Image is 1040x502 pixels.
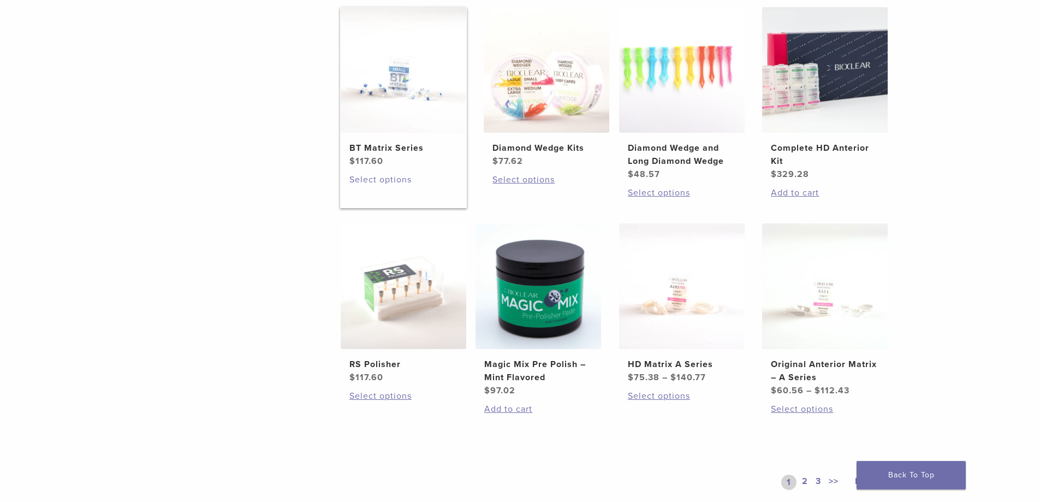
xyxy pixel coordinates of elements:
[800,475,810,490] a: 2
[349,358,457,371] h2: RS Polisher
[476,223,601,349] img: Magic Mix Pre Polish - Mint Flavored
[484,358,592,384] h2: Magic Mix Pre Polish – Mint Flavored
[806,385,812,396] span: –
[628,186,736,199] a: Select options for “Diamond Wedge and Long Diamond Wedge”
[349,173,457,186] a: Select options for “BT Matrix Series”
[628,169,634,180] span: $
[771,186,879,199] a: Add to cart: “Complete HD Anterior Kit”
[762,223,888,349] img: Original Anterior Matrix - A Series
[827,475,841,490] a: >>
[484,403,592,416] a: Add to cart: “Magic Mix Pre Polish - Mint Flavored”
[815,385,821,396] span: $
[815,385,849,396] bdi: 112.43
[771,385,804,396] bdi: 60.56
[619,223,746,384] a: HD Matrix A SeriesHD Matrix A Series
[619,7,746,181] a: Diamond Wedge and Long Diamond WedgeDiamond Wedge and Long Diamond Wedge $48.57
[628,141,736,168] h2: Diamond Wedge and Long Diamond Wedge
[771,169,809,180] bdi: 329.28
[484,7,609,133] img: Diamond Wedge Kits
[349,372,383,383] bdi: 117.60
[349,389,457,403] a: Select options for “RS Polisher”
[628,389,736,403] a: Select options for “HD Matrix A Series”
[771,403,879,416] a: Select options for “Original Anterior Matrix - A Series”
[492,141,601,155] h2: Diamond Wedge Kits
[340,7,467,168] a: BT Matrix SeriesBT Matrix Series $117.60
[762,7,888,133] img: Complete HD Anterior Kit
[662,372,668,383] span: –
[492,173,601,186] a: Select options for “Diamond Wedge Kits”
[484,385,515,396] bdi: 97.02
[483,7,610,168] a: Diamond Wedge KitsDiamond Wedge Kits $77.62
[628,372,659,383] bdi: 75.38
[771,385,777,396] span: $
[857,461,966,489] a: Back To Top
[670,372,676,383] span: $
[855,476,875,487] span: Next
[762,7,889,181] a: Complete HD Anterior KitComplete HD Anterior Kit $329.28
[619,223,745,349] img: HD Matrix A Series
[781,475,797,490] a: 1
[341,7,466,133] img: BT Matrix Series
[349,156,355,167] span: $
[349,156,383,167] bdi: 117.60
[628,358,736,371] h2: HD Matrix A Series
[492,156,498,167] span: $
[349,372,355,383] span: $
[771,169,777,180] span: $
[771,358,879,384] h2: Original Anterior Matrix – A Series
[628,169,660,180] bdi: 48.57
[484,385,490,396] span: $
[670,372,706,383] bdi: 140.77
[771,141,879,168] h2: Complete HD Anterior Kit
[628,372,634,383] span: $
[341,223,466,349] img: RS Polisher
[340,223,467,384] a: RS PolisherRS Polisher $117.60
[492,156,523,167] bdi: 77.62
[349,141,457,155] h2: BT Matrix Series
[475,223,602,397] a: Magic Mix Pre Polish - Mint FlavoredMagic Mix Pre Polish – Mint Flavored $97.02
[762,223,889,397] a: Original Anterior Matrix - A SeriesOriginal Anterior Matrix – A Series
[813,475,823,490] a: 3
[619,7,745,133] img: Diamond Wedge and Long Diamond Wedge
